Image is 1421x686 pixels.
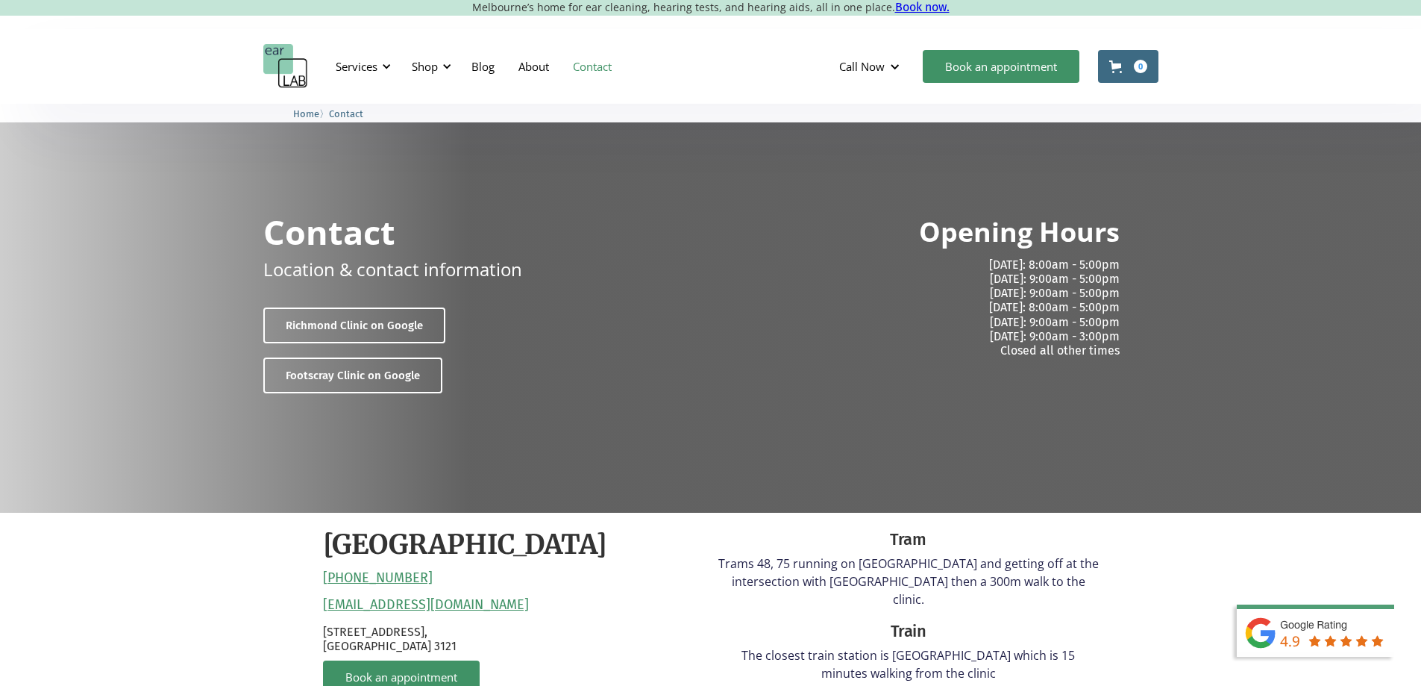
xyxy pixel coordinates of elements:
[263,44,308,89] a: home
[293,106,319,120] a: Home
[263,358,442,393] a: Footscray Clinic on Google
[323,528,607,563] h2: [GEOGRAPHIC_DATA]
[293,106,329,122] li: 〉
[293,108,319,119] span: Home
[923,50,1079,83] a: Book an appointment
[718,528,1099,552] div: Tram
[412,59,438,74] div: Shop
[403,44,456,89] div: Shop
[561,45,624,88] a: Contact
[263,215,395,249] h1: Contact
[1098,50,1158,83] a: Open cart
[723,258,1120,358] p: [DATE]: 8:00am - 5:00pm [DATE]: 9:00am - 5:00pm [DATE]: 9:00am - 5:00pm [DATE]: 8:00am - 5:00pm [...
[1134,60,1147,73] div: 0
[323,570,433,587] a: [PHONE_NUMBER]
[459,45,506,88] a: Blog
[327,44,395,89] div: Services
[329,108,363,119] span: Contact
[718,555,1099,608] p: Trams 48, 75 running on [GEOGRAPHIC_DATA] and getting off at the intersection with [GEOGRAPHIC_DA...
[919,215,1120,250] h2: Opening Hours
[323,597,529,614] a: [EMAIL_ADDRESS][DOMAIN_NAME]
[329,106,363,120] a: Contact
[263,308,445,343] a: Richmond Clinic on Google
[718,620,1099,643] div: Train
[336,59,377,74] div: Services
[323,625,703,653] p: [STREET_ADDRESS], [GEOGRAPHIC_DATA] 3121
[827,44,915,89] div: Call Now
[839,59,885,74] div: Call Now
[263,256,522,282] p: Location & contact information
[718,646,1099,682] p: The closest train station is [GEOGRAPHIC_DATA] which is 15 minutes walking from the clinic
[506,45,561,88] a: About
